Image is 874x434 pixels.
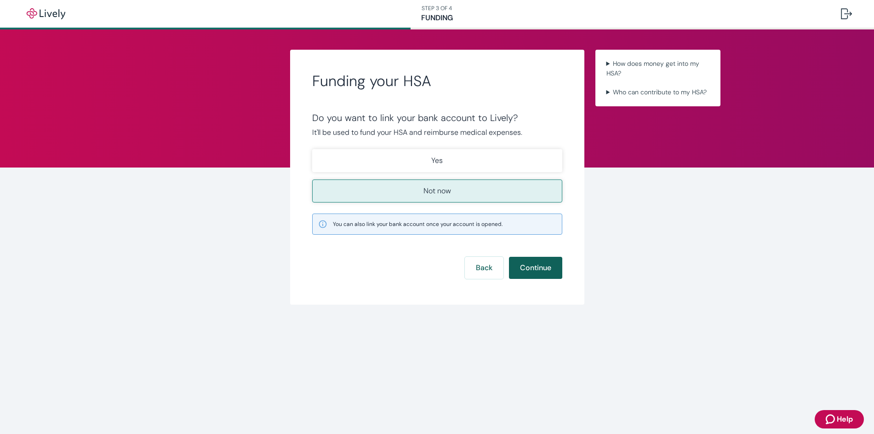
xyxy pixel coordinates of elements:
[826,414,837,425] svg: Zendesk support icon
[312,149,562,172] button: Yes
[465,257,503,279] button: Back
[837,414,853,425] span: Help
[333,220,503,228] span: You can also link your bank account once your account is opened.
[312,72,562,90] h2: Funding your HSA
[312,179,562,203] button: Not now
[423,185,451,197] p: Not now
[603,57,713,80] summary: How does money get into my HSA?
[20,8,72,19] img: Lively
[509,257,562,279] button: Continue
[834,3,859,25] button: Log out
[815,410,864,428] button: Zendesk support iconHelp
[431,155,443,166] p: Yes
[312,112,562,123] div: Do you want to link your bank account to Lively?
[312,127,562,138] p: It'll be used to fund your HSA and reimburse medical expenses.
[603,86,713,99] summary: Who can contribute to my HSA?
